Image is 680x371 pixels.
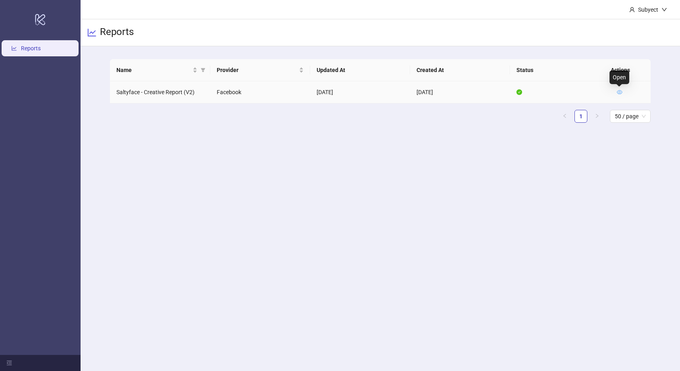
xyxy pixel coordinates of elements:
[635,5,661,14] div: Subyect
[110,59,210,81] th: Name
[210,59,310,81] th: Provider
[595,113,599,118] span: right
[310,59,410,81] th: Updated At
[604,59,645,81] th: Actions
[629,7,635,12] span: user
[6,360,12,366] span: menu-fold
[310,81,410,103] td: [DATE]
[21,45,41,52] a: Reports
[558,110,571,123] li: Previous Page
[610,70,629,84] div: Open
[510,59,610,81] th: Status
[217,66,297,74] span: Provider
[116,66,191,74] span: Name
[617,89,622,95] a: eye
[410,81,510,103] td: [DATE]
[558,110,571,123] button: left
[410,59,510,81] th: Created At
[199,64,207,76] span: filter
[100,26,134,39] h3: Reports
[615,110,646,122] span: 50 / page
[210,81,310,103] td: Facebook
[610,110,651,123] div: Page Size
[575,110,587,122] a: 1
[661,7,667,12] span: down
[516,89,522,95] span: check-circle
[591,110,603,123] button: right
[201,68,205,72] span: filter
[87,28,97,37] span: line-chart
[574,110,587,123] li: 1
[562,113,567,118] span: left
[110,81,210,103] td: Saltyface - Creative Report (V2)
[591,110,603,123] li: Next Page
